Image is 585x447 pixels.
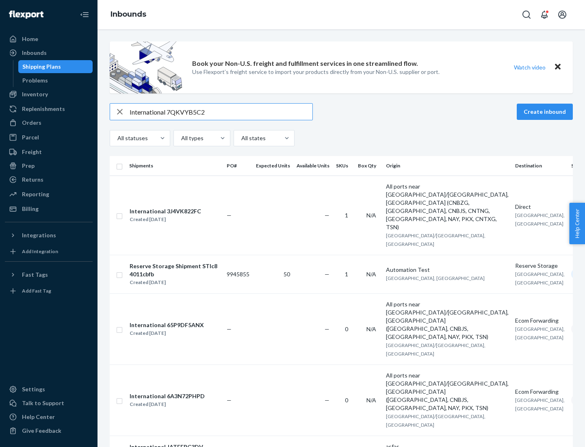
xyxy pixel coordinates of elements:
[386,413,485,428] span: [GEOGRAPHIC_DATA]/[GEOGRAPHIC_DATA], [GEOGRAPHIC_DATA]
[517,104,573,120] button: Create inbound
[515,262,565,270] div: Reserve Storage
[130,104,312,120] input: Search inbounds by name, destination, msku...
[227,325,232,332] span: —
[22,119,41,127] div: Orders
[22,271,48,279] div: Fast Tags
[518,7,535,23] button: Open Search Box
[5,33,93,46] a: Home
[515,203,565,211] div: Direct
[345,271,348,278] span: 1
[5,229,93,242] button: Integrations
[386,300,509,341] div: All ports near [GEOGRAPHIC_DATA]/[GEOGRAPHIC_DATA], [GEOGRAPHIC_DATA] ([GEOGRAPHIC_DATA], CNBJS, ...
[18,60,93,73] a: Shipping Plans
[22,427,61,435] div: Give Feedback
[22,205,39,213] div: Billing
[515,212,565,227] span: [GEOGRAPHIC_DATA], [GEOGRAPHIC_DATA]
[22,231,56,239] div: Integrations
[515,271,565,286] span: [GEOGRAPHIC_DATA], [GEOGRAPHIC_DATA]
[366,325,376,332] span: N/A
[5,46,93,59] a: Inbounds
[9,11,43,19] img: Flexport logo
[515,326,565,341] span: [GEOGRAPHIC_DATA], [GEOGRAPHIC_DATA]
[366,212,376,219] span: N/A
[386,342,485,357] span: [GEOGRAPHIC_DATA]/[GEOGRAPHIC_DATA], [GEOGRAPHIC_DATA]
[333,156,355,176] th: SKUs
[22,287,51,294] div: Add Fast Tag
[325,212,329,219] span: —
[284,271,290,278] span: 50
[126,156,223,176] th: Shipments
[130,215,201,223] div: Created [DATE]
[366,271,376,278] span: N/A
[552,61,563,73] button: Close
[192,68,440,76] p: Use Flexport’s freight service to import your products directly from your Non-U.S. supplier or port.
[22,248,58,255] div: Add Integration
[22,35,38,43] div: Home
[383,156,512,176] th: Origin
[22,105,65,113] div: Replenishments
[325,325,329,332] span: —
[22,90,48,98] div: Inventory
[345,397,348,404] span: 0
[22,76,48,85] div: Problems
[5,131,93,144] a: Parcel
[569,203,585,244] button: Help Center
[509,61,551,73] button: Watch video
[240,134,241,142] input: All states
[22,413,55,421] div: Help Center
[515,388,565,396] div: Ecom Forwarding
[386,275,485,281] span: [GEOGRAPHIC_DATA], [GEOGRAPHIC_DATA]
[293,156,333,176] th: Available Units
[18,74,93,87] a: Problems
[192,59,418,68] p: Book your Non-U.S. freight and fulfillment services in one streamlined flow.
[22,385,45,393] div: Settings
[515,397,565,412] span: [GEOGRAPHIC_DATA], [GEOGRAPHIC_DATA]
[22,399,64,407] div: Talk to Support
[386,371,509,412] div: All ports near [GEOGRAPHIC_DATA]/[GEOGRAPHIC_DATA], [GEOGRAPHIC_DATA] ([GEOGRAPHIC_DATA], CNBJS, ...
[130,321,204,329] div: International 65P9DF5ANX
[366,397,376,404] span: N/A
[130,329,204,337] div: Created [DATE]
[5,284,93,297] a: Add Fast Tag
[104,3,153,26] ol: breadcrumbs
[386,266,509,274] div: Automation Test
[5,88,93,101] a: Inventory
[536,7,552,23] button: Open notifications
[325,271,329,278] span: —
[130,400,205,408] div: Created [DATE]
[5,159,93,172] a: Prep
[22,176,43,184] div: Returns
[5,102,93,115] a: Replenishments
[345,325,348,332] span: 0
[5,383,93,396] a: Settings
[130,392,205,400] div: International 6A3N72PHPD
[5,173,93,186] a: Returns
[5,188,93,201] a: Reporting
[227,212,232,219] span: —
[386,232,485,247] span: [GEOGRAPHIC_DATA]/[GEOGRAPHIC_DATA], [GEOGRAPHIC_DATA]
[325,397,329,404] span: —
[22,49,47,57] div: Inbounds
[227,397,232,404] span: —
[180,134,181,142] input: All types
[130,262,220,278] div: Reserve Storage Shipment STIc84011cbfb
[5,397,93,410] a: Talk to Support
[5,202,93,215] a: Billing
[5,268,93,281] button: Fast Tags
[130,278,220,286] div: Created [DATE]
[223,255,253,293] td: 9945855
[5,424,93,437] button: Give Feedback
[5,410,93,423] a: Help Center
[223,156,253,176] th: PO#
[22,148,42,156] div: Freight
[515,317,565,325] div: Ecom Forwarding
[5,245,93,258] a: Add Integration
[345,212,348,219] span: 1
[22,63,61,71] div: Shipping Plans
[554,7,570,23] button: Open account menu
[512,156,568,176] th: Destination
[110,10,146,19] a: Inbounds
[386,182,509,231] div: All ports near [GEOGRAPHIC_DATA]/[GEOGRAPHIC_DATA], [GEOGRAPHIC_DATA] (CNBZG, [GEOGRAPHIC_DATA], ...
[130,207,201,215] div: International 3J4VK822FC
